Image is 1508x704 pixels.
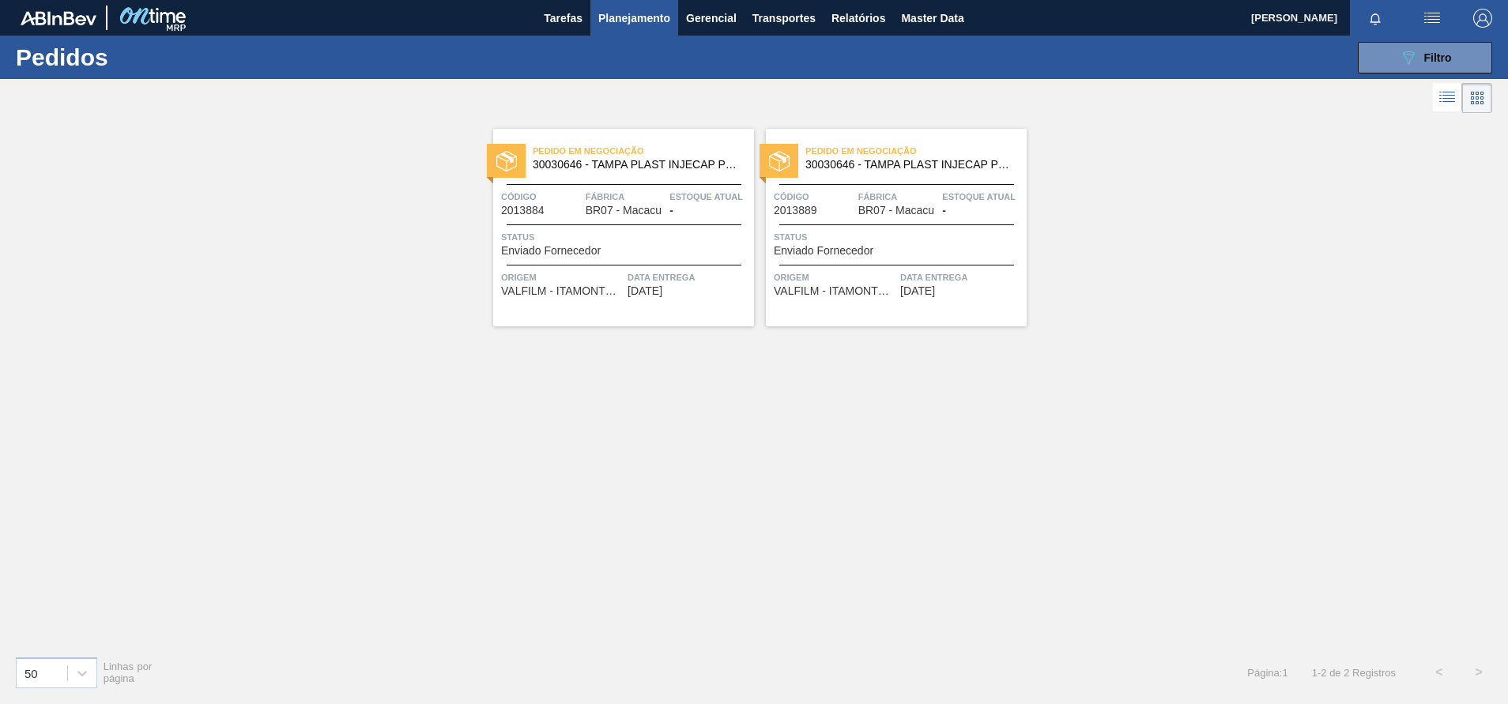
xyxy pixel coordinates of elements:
[1424,51,1452,64] span: Filtro
[586,205,662,216] span: BR07 - Macacu
[805,143,1027,159] span: Pedido em Negociação
[501,245,601,257] span: Enviado Fornecedor
[598,9,670,28] span: Planejamento
[686,9,737,28] span: Gerencial
[501,205,545,216] span: 2013884
[942,189,1023,205] span: Estoque atual
[669,189,750,205] span: Estoque atual
[1247,667,1287,679] span: Página : 1
[901,9,963,28] span: Master Data
[774,245,873,257] span: Enviado Fornecedor
[1473,9,1492,28] img: Logout
[544,9,582,28] span: Tarefas
[628,269,750,285] span: Data entrega
[501,285,624,297] span: VALFILM - ITAMONTE (MG)
[25,666,38,680] div: 50
[1423,9,1442,28] img: userActions
[831,9,885,28] span: Relatórios
[774,189,854,205] span: Código
[774,205,817,216] span: 2013889
[754,129,1027,326] a: statusPedido em Negociação30030646 - TAMPA PLAST INJECAP PEPSI ZERO NIV24Código2013889FábricaBR07...
[774,229,1023,245] span: Status
[533,159,741,171] span: 30030646 - TAMPA PLAST INJECAP PEPSI ZERO NIV24
[501,269,624,285] span: Origem
[501,189,582,205] span: Código
[774,285,896,297] span: VALFILM - ITAMONTE (MG)
[1459,653,1499,692] button: >
[628,285,662,297] span: 11/09/2025
[900,269,1023,285] span: Data entrega
[769,151,790,171] img: status
[1350,7,1401,29] button: Notificações
[481,129,754,326] a: statusPedido em Negociação30030646 - TAMPA PLAST INJECAP PEPSI ZERO NIV24Código2013884FábricaBR07...
[21,11,96,25] img: TNhmsLtSVTkK8tSr43FrP2fwEKptu5GPRR3wAAAABJRU5ErkJggg==
[586,189,666,205] span: Fábrica
[1312,667,1396,679] span: 1 - 2 de 2 Registros
[774,269,896,285] span: Origem
[496,151,517,171] img: status
[900,285,935,297] span: 19/09/2025
[1419,653,1459,692] button: <
[942,205,946,216] span: -
[1433,83,1462,113] div: Visão em Lista
[533,143,754,159] span: Pedido em Negociação
[1358,42,1492,73] button: Filtro
[501,229,750,245] span: Status
[104,661,153,684] span: Linhas por página
[669,205,673,216] span: -
[16,48,252,66] h1: Pedidos
[752,9,816,28] span: Transportes
[805,159,1014,171] span: 30030646 - TAMPA PLAST INJECAP PEPSI ZERO NIV24
[1462,83,1492,113] div: Visão em Cards
[858,205,934,216] span: BR07 - Macacu
[858,189,939,205] span: Fábrica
